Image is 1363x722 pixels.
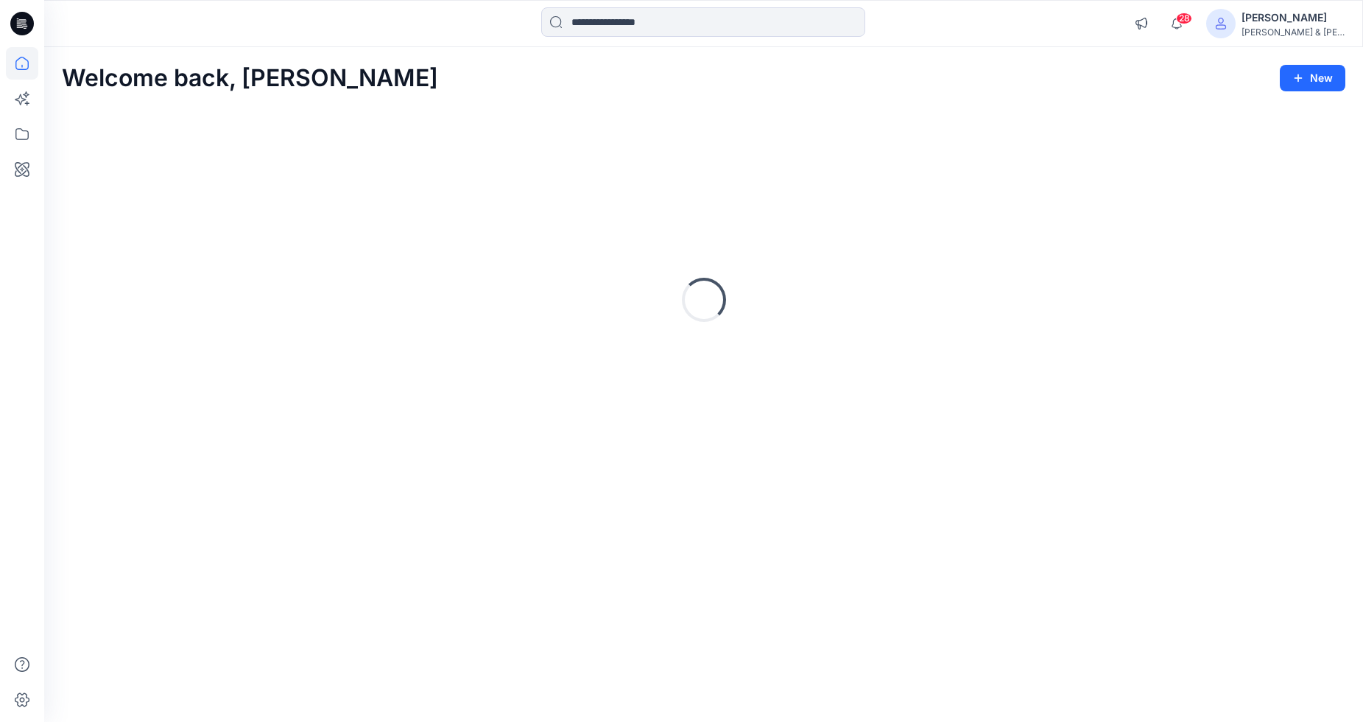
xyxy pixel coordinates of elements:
[1242,9,1345,27] div: [PERSON_NAME]
[1280,65,1345,91] button: New
[1215,18,1227,29] svg: avatar
[1242,27,1345,38] div: [PERSON_NAME] & [PERSON_NAME]
[62,65,438,92] h2: Welcome back, [PERSON_NAME]
[1176,13,1192,24] span: 28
